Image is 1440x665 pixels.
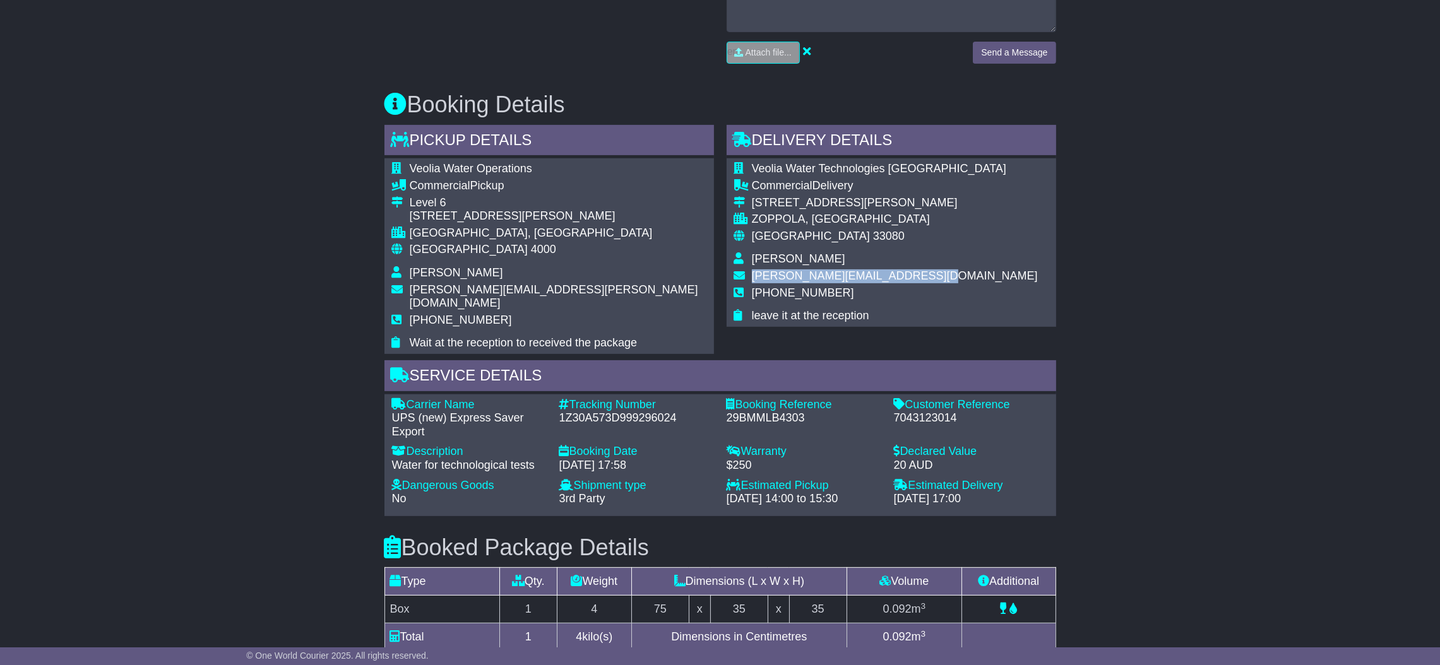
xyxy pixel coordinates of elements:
[894,445,1049,459] div: Declared Value
[559,479,714,493] div: Shipment type
[847,568,961,596] td: Volume
[392,492,407,505] span: No
[727,492,881,506] div: [DATE] 14:00 to 15:30
[847,623,961,651] td: m
[727,398,881,412] div: Booking Reference
[631,568,847,596] td: Dimensions (L x W x H)
[559,398,714,412] div: Tracking Number
[410,336,638,349] span: Wait at the reception to received the package
[410,179,706,193] div: Pickup
[559,445,714,459] div: Booking Date
[410,243,528,256] span: [GEOGRAPHIC_DATA]
[410,209,706,223] div: [STREET_ADDRESS][PERSON_NAME]
[410,227,706,240] div: [GEOGRAPHIC_DATA], [GEOGRAPHIC_DATA]
[752,269,1038,282] span: [PERSON_NAME][EMAIL_ADDRESS][DOMAIN_NAME]
[531,243,556,256] span: 4000
[410,283,698,310] span: [PERSON_NAME][EMAIL_ADDRESS][PERSON_NAME][DOMAIN_NAME]
[499,623,557,651] td: 1
[384,596,499,623] td: Box
[727,411,881,425] div: 29BMMLB4303
[894,492,1049,506] div: [DATE] 17:00
[392,445,547,459] div: Description
[689,596,710,623] td: x
[894,479,1049,493] div: Estimated Delivery
[559,492,605,505] span: 3rd Party
[499,568,557,596] td: Qty.
[392,411,547,438] div: UPS (new) Express Saver Export
[384,623,499,651] td: Total
[961,568,1056,596] td: Additional
[559,411,714,425] div: 1Z30A573D999296024
[559,459,714,473] div: [DATE] 17:58
[384,92,1056,117] h3: Booking Details
[392,459,547,473] div: Water for technological tests
[752,252,845,265] span: [PERSON_NAME]
[752,179,1038,193] div: Delivery
[727,445,881,459] div: Warranty
[410,179,470,192] span: Commercial
[873,230,905,242] span: 33080
[384,568,499,596] td: Type
[384,535,1056,560] h3: Booked Package Details
[727,479,881,493] div: Estimated Pickup
[921,601,926,611] sup: 3
[410,196,706,210] div: Level 6
[410,266,503,279] span: [PERSON_NAME]
[631,596,689,623] td: 75
[727,125,1056,159] div: Delivery Details
[752,286,854,299] span: [PHONE_NUMBER]
[847,596,961,623] td: m
[752,162,1007,175] span: Veolia Water Technologies [GEOGRAPHIC_DATA]
[384,125,714,159] div: Pickup Details
[752,196,1038,210] div: [STREET_ADDRESS][PERSON_NAME]
[557,596,631,623] td: 4
[392,479,547,493] div: Dangerous Goods
[499,596,557,623] td: 1
[576,630,582,643] span: 4
[789,596,847,623] td: 35
[973,42,1056,64] button: Send a Message
[921,629,926,639] sup: 3
[752,213,1038,227] div: ZOPPOLA, [GEOGRAPHIC_DATA]
[710,596,768,623] td: 35
[883,630,912,643] span: 0.092
[557,623,631,651] td: kilo(s)
[894,411,1049,425] div: 7043123014
[384,360,1056,394] div: Service Details
[557,568,631,596] td: Weight
[392,398,547,412] div: Carrier Name
[752,230,870,242] span: [GEOGRAPHIC_DATA]
[894,398,1049,412] div: Customer Reference
[727,459,881,473] div: $250
[410,314,512,326] span: [PHONE_NUMBER]
[246,650,429,661] span: © One World Courier 2025. All rights reserved.
[894,459,1049,473] div: 20 AUD
[631,623,847,651] td: Dimensions in Centimetres
[752,179,812,192] span: Commercial
[768,596,789,623] td: x
[883,603,912,615] span: 0.092
[410,162,532,175] span: Veolia Water Operations
[752,309,869,322] span: leave it at the reception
